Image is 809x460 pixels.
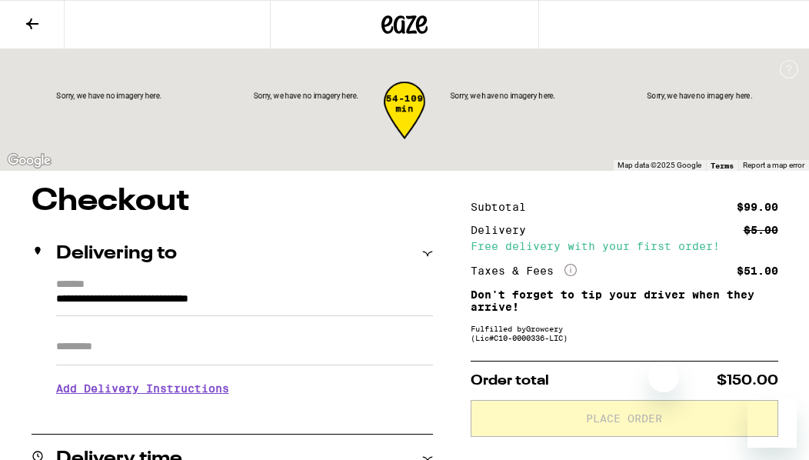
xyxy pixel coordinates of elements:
div: 54-109 min [384,93,425,151]
span: Order total [471,374,549,388]
div: Delivery [471,225,537,235]
img: Google [4,151,55,171]
div: $99.00 [737,202,778,212]
iframe: Button to launch messaging window [747,398,797,448]
h1: Checkout [32,186,433,217]
div: Free delivery with your first order! [471,241,778,252]
div: Fulfilled by Growcery (Lic# C10-0000336-LIC ) [471,324,778,342]
p: We'll contact you at [PHONE_NUMBER] when we arrive [56,406,433,418]
div: $5.00 [744,225,778,235]
p: Don't forget to tip your driver when they arrive! [471,288,778,313]
div: $51.00 [737,265,778,276]
div: Taxes & Fees [471,264,577,278]
iframe: Close message [648,362,679,392]
a: Terms [711,161,734,170]
a: Open this area in Google Maps (opens a new window) [4,151,55,171]
span: Place Order [586,413,662,424]
button: Place Order [471,400,778,437]
h3: Add Delivery Instructions [56,371,433,406]
h2: Delivering to [56,245,177,263]
a: Report a map error [743,161,804,169]
div: Subtotal [471,202,537,212]
span: Map data ©2025 Google [618,161,701,169]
